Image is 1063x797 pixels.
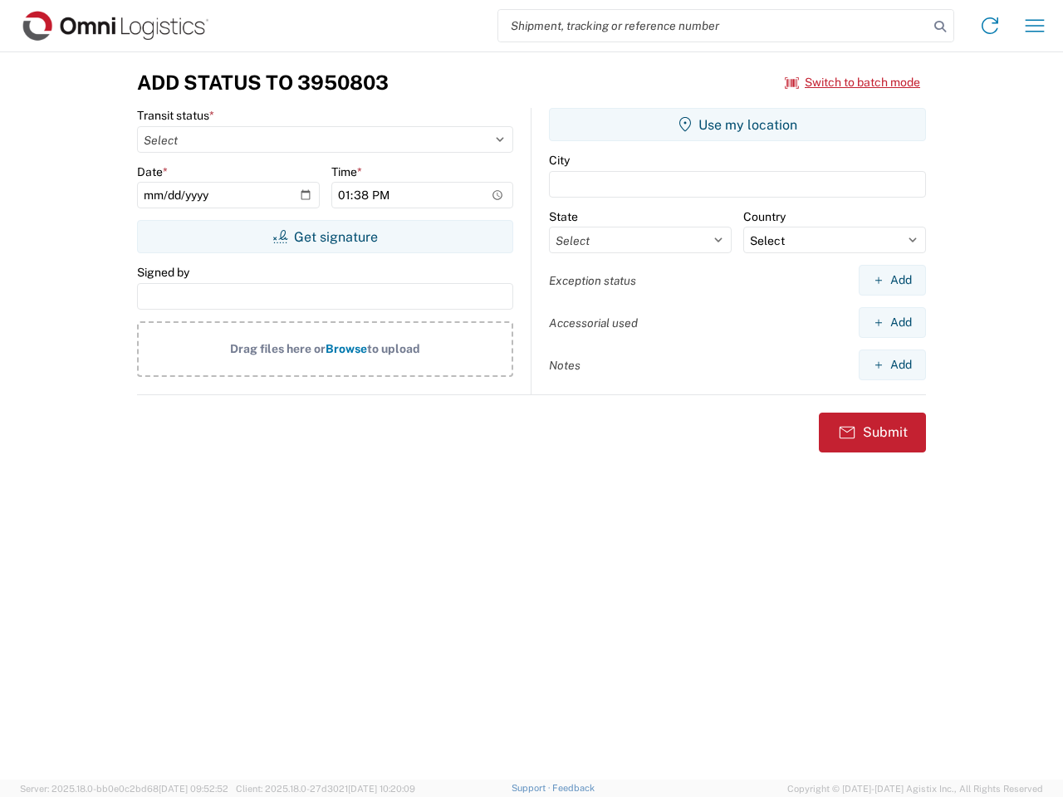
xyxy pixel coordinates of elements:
[549,153,570,168] label: City
[552,783,595,793] a: Feedback
[859,350,926,380] button: Add
[367,342,420,355] span: to upload
[549,358,580,373] label: Notes
[137,164,168,179] label: Date
[137,220,513,253] button: Get signature
[549,273,636,288] label: Exception status
[159,784,228,794] span: [DATE] 09:52:52
[498,10,928,42] input: Shipment, tracking or reference number
[348,784,415,794] span: [DATE] 10:20:09
[859,265,926,296] button: Add
[787,781,1043,796] span: Copyright © [DATE]-[DATE] Agistix Inc., All Rights Reserved
[236,784,415,794] span: Client: 2025.18.0-27d3021
[549,209,578,224] label: State
[137,71,389,95] h3: Add Status to 3950803
[743,209,786,224] label: Country
[20,784,228,794] span: Server: 2025.18.0-bb0e0c2bd68
[549,108,926,141] button: Use my location
[512,783,553,793] a: Support
[230,342,326,355] span: Drag files here or
[549,315,638,330] label: Accessorial used
[859,307,926,338] button: Add
[137,265,189,280] label: Signed by
[326,342,367,355] span: Browse
[785,69,920,96] button: Switch to batch mode
[137,108,214,123] label: Transit status
[331,164,362,179] label: Time
[819,413,926,452] button: Submit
